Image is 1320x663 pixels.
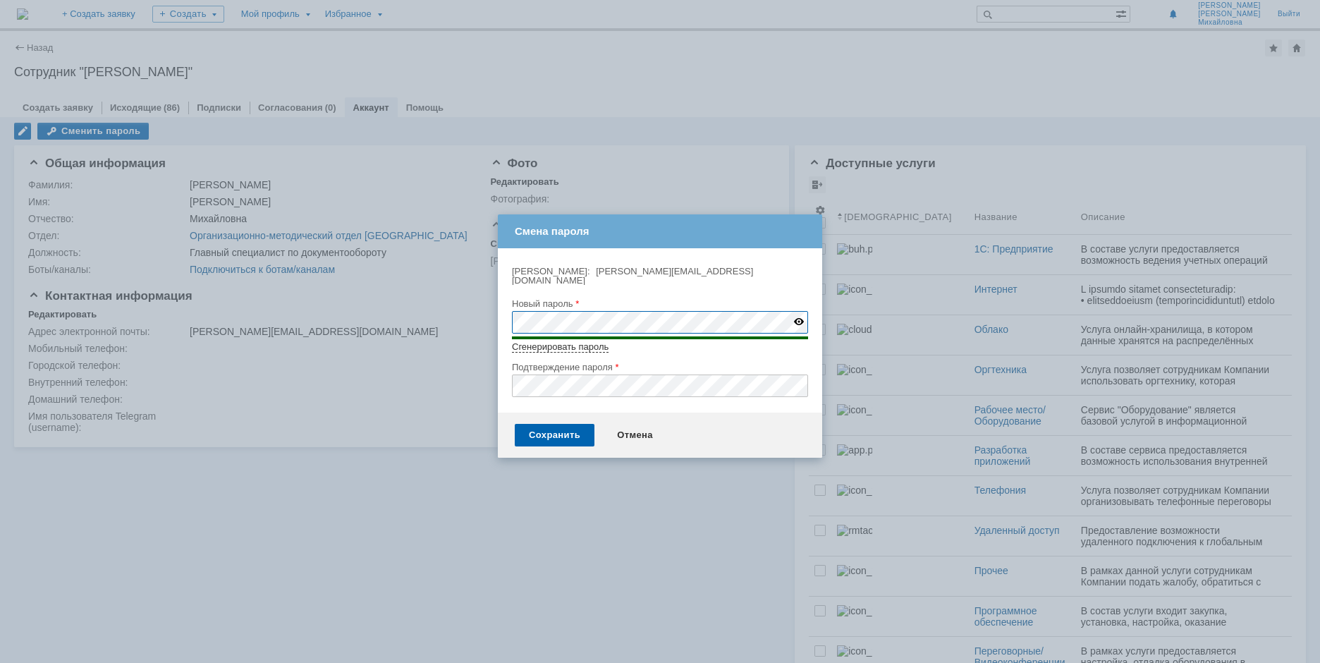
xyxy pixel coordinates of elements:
[512,266,753,286] span: [PERSON_NAME][EMAIL_ADDRESS][DOMAIN_NAME]
[512,266,590,276] label: [PERSON_NAME]:
[512,363,805,372] div: Подтверждение пароля
[794,318,804,325] img: Показывать символы
[512,299,805,308] div: Новый пароль
[512,341,609,353] a: Сгенерировать пароль
[515,224,808,239] div: Смена пароля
